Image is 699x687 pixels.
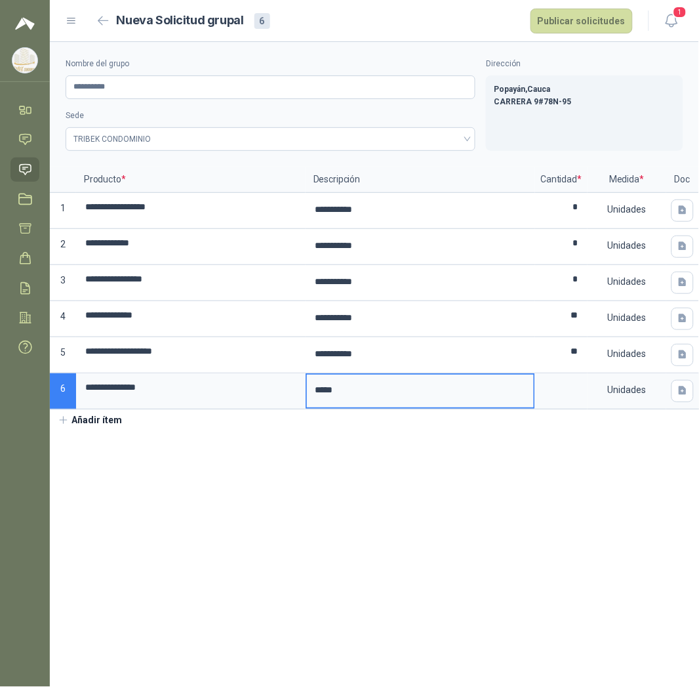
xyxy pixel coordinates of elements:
span: TRIBEK CONDOMINIO [73,129,468,149]
div: Unidades [589,266,665,297]
label: Dirección [486,58,683,70]
p: CARRERA 9#78N-95 [494,96,675,108]
button: 1 [660,9,683,33]
button: Añadir ítem [50,409,130,432]
span: 1 [673,6,687,18]
img: Logo peakr [15,16,35,31]
p: Descripción [306,167,535,193]
label: Nombre del grupo [66,58,475,70]
p: 6 [50,373,76,409]
p: Cantidad [535,167,588,193]
p: 4 [50,301,76,337]
div: Unidades [589,194,665,224]
img: Company Logo [12,48,37,73]
div: Unidades [589,302,665,333]
div: 6 [254,13,270,29]
p: Medida [588,167,666,193]
h2: Nueva Solicitud grupal [117,11,244,30]
p: Popayán , Cauca [494,83,675,96]
p: 5 [50,337,76,373]
p: 1 [50,193,76,229]
div: Unidades [589,339,665,369]
div: Unidades [589,375,665,405]
p: Doc [666,167,699,193]
label: Sede [66,110,475,122]
button: Publicar solicitudes [530,9,633,33]
p: 2 [50,229,76,265]
p: Producto [76,167,306,193]
div: Unidades [589,230,665,260]
p: 3 [50,265,76,301]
